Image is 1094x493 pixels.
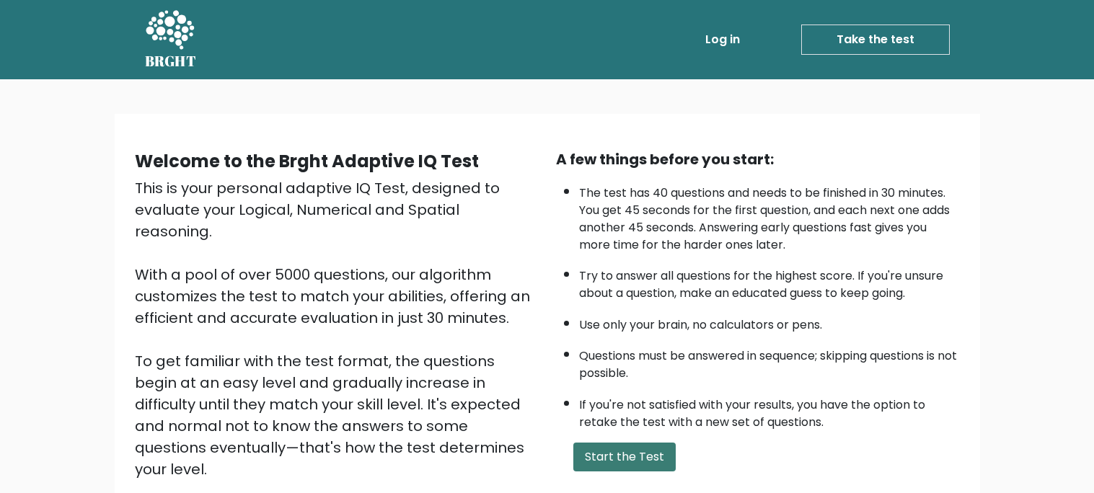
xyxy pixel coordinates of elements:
li: Use only your brain, no calculators or pens. [579,309,960,334]
li: Try to answer all questions for the highest score. If you're unsure about a question, make an edu... [579,260,960,302]
h5: BRGHT [145,53,197,70]
button: Start the Test [573,443,676,471]
b: Welcome to the Brght Adaptive IQ Test [135,149,479,173]
li: If you're not satisfied with your results, you have the option to retake the test with a new set ... [579,389,960,431]
div: A few things before you start: [556,148,960,170]
a: BRGHT [145,6,197,74]
li: The test has 40 questions and needs to be finished in 30 minutes. You get 45 seconds for the firs... [579,177,960,254]
a: Log in [700,25,746,54]
li: Questions must be answered in sequence; skipping questions is not possible. [579,340,960,382]
a: Take the test [801,25,950,55]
